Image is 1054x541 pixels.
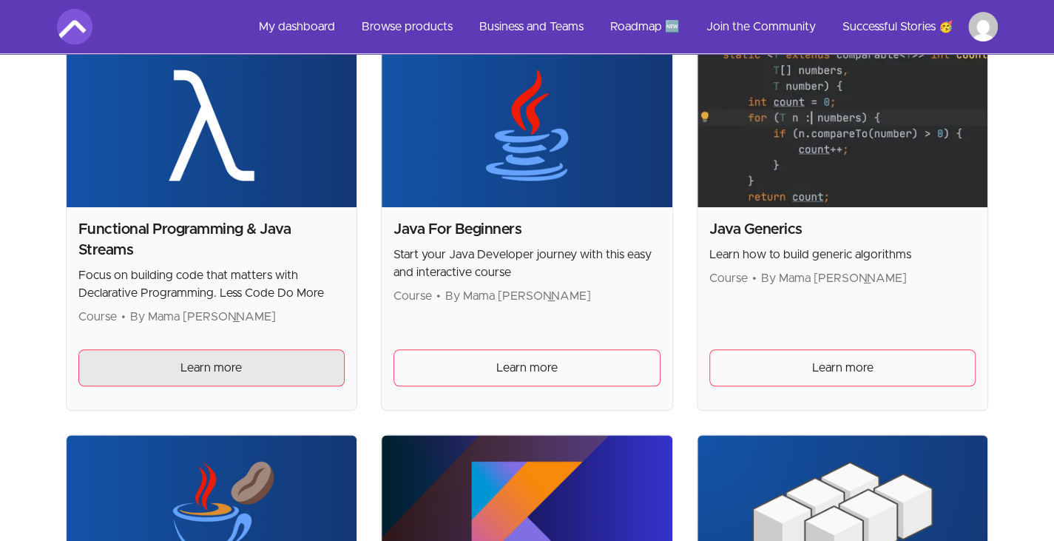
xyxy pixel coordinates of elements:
[78,219,345,261] h2: Functional Programming & Java Streams
[393,219,661,240] h2: Java For Beginners
[831,9,965,44] a: Successful Stories 🥳
[496,359,558,377] span: Learn more
[57,9,92,44] img: Amigoscode logo
[445,290,591,302] span: By Mama [PERSON_NAME]
[968,12,998,41] img: Profile image for haqi mahrojul
[78,349,345,386] a: Learn more
[393,349,661,386] a: Learn more
[697,44,988,207] img: Product image for Java Generics
[180,359,242,377] span: Learn more
[752,272,757,284] span: •
[78,266,345,302] p: Focus on building code that matters with Declarative Programming. Less Code Do More
[436,290,441,302] span: •
[67,44,357,207] img: Product image for Functional Programming & Java Streams
[130,311,276,323] span: By Mama [PERSON_NAME]
[598,9,692,44] a: Roadmap 🆕
[247,9,998,44] nav: Main
[709,272,748,284] span: Course
[382,44,672,207] img: Product image for Java For Beginners
[761,272,907,284] span: By Mama [PERSON_NAME]
[121,311,126,323] span: •
[350,9,464,44] a: Browse products
[709,349,976,386] a: Learn more
[247,9,347,44] a: My dashboard
[78,311,117,323] span: Course
[467,9,595,44] a: Business and Teams
[709,219,976,240] h2: Java Generics
[393,246,661,281] p: Start your Java Developer journey with this easy and interactive course
[695,9,828,44] a: Join the Community
[812,359,874,377] span: Learn more
[393,290,432,302] span: Course
[709,246,976,263] p: Learn how to build generic algorithms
